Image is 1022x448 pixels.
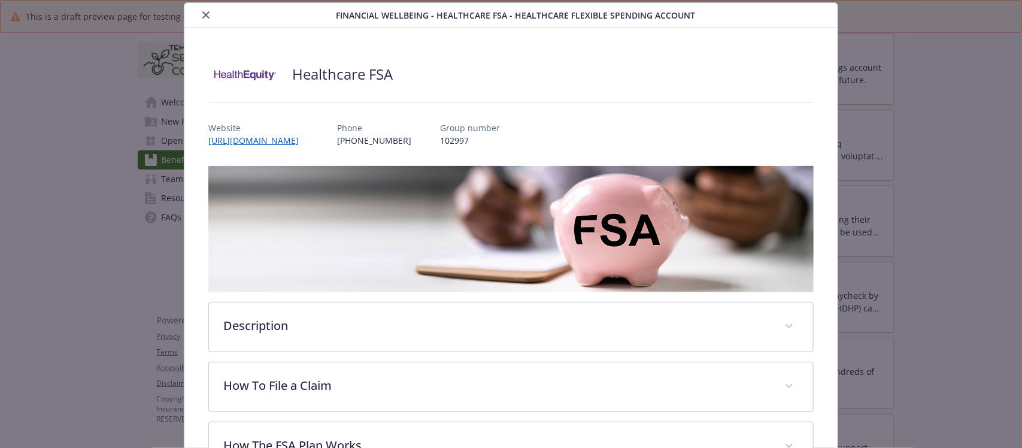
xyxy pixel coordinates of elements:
[208,166,813,292] img: banner
[208,56,280,92] img: Health Equity
[208,122,308,134] p: Website
[208,135,308,146] a: [URL][DOMAIN_NAME]
[337,122,411,134] p: Phone
[223,377,769,395] p: How To File a Claim
[199,8,213,22] button: close
[440,122,500,134] p: Group number
[337,134,411,147] p: [PHONE_NUMBER]
[209,362,812,411] div: How To File a Claim
[440,134,500,147] p: 102997
[209,302,812,352] div: Description
[223,317,769,335] p: Description
[292,64,393,84] h2: Healthcare FSA
[336,9,696,22] span: Financial Wellbeing - Healthcare FSA - Healthcare Flexible Spending Account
